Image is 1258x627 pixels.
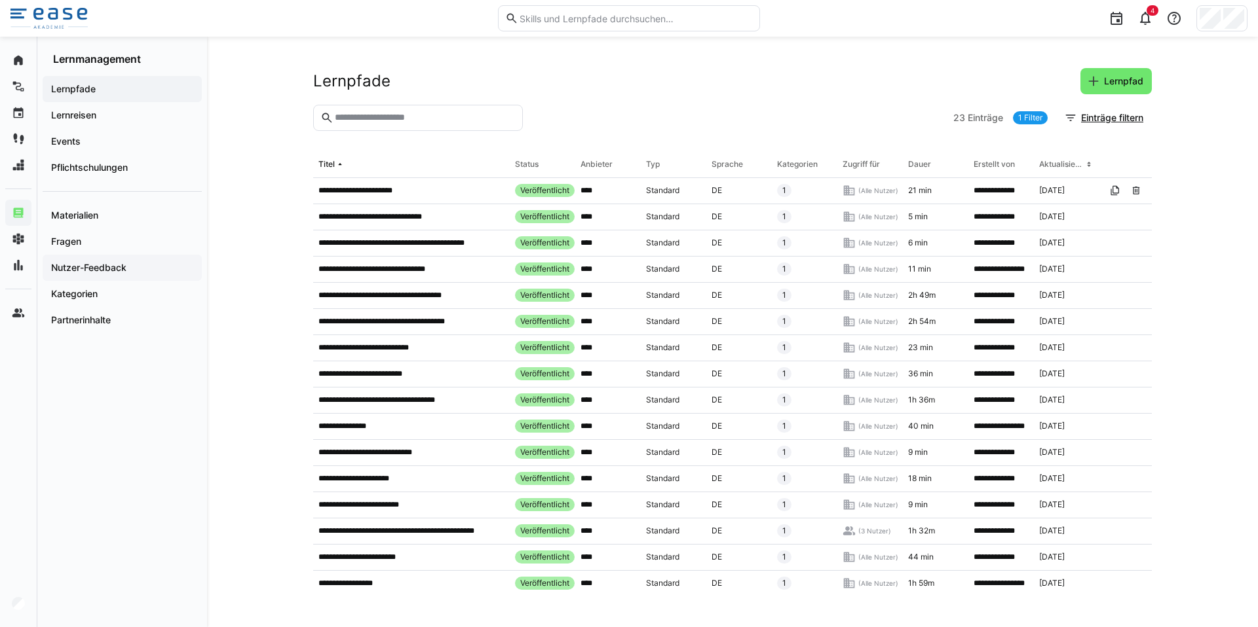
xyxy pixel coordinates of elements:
span: DE [712,421,722,431]
span: Veröffentlicht [520,290,569,300]
div: Dauer [908,159,931,170]
span: (Alle Nutzer) [858,186,898,195]
span: 4 [1151,7,1154,14]
button: Lernpfad [1080,68,1152,94]
span: 1 [782,264,786,274]
span: 1h 36m [908,395,935,405]
span: Standard [646,211,679,222]
span: Veröffentlicht [520,264,569,274]
span: 23 [953,111,965,124]
div: Sprache [712,159,743,170]
span: Standard [646,368,679,379]
span: 18 min [908,473,932,484]
div: Typ [646,159,660,170]
span: 1 [782,342,786,353]
span: DE [712,395,722,405]
span: [DATE] [1039,526,1065,536]
div: Erstellt von [974,159,1015,170]
span: DE [712,368,722,379]
span: DE [712,316,722,327]
span: (Alle Nutzer) [858,369,898,378]
span: (Alle Nutzer) [858,291,898,300]
div: Zugriff für [843,159,880,170]
input: Skills und Lernpfade durchsuchen… [518,12,753,24]
span: 2h 54m [908,316,936,327]
span: [DATE] [1039,290,1065,300]
span: (Alle Nutzer) [858,448,898,457]
span: [DATE] [1039,552,1065,562]
div: Aktualisiert am [1039,159,1084,170]
span: Veröffentlicht [520,342,569,353]
span: 1 [782,185,786,196]
span: 1 [782,447,786,457]
div: Status [515,159,539,170]
span: Veröffentlicht [520,552,569,562]
span: (Alle Nutzer) [858,579,898,588]
span: DE [712,185,722,196]
span: Veröffentlicht [520,395,569,405]
span: DE [712,526,722,536]
span: Standard [646,578,679,588]
span: Standard [646,264,679,274]
span: [DATE] [1039,211,1065,222]
span: 1 [782,290,786,300]
span: [DATE] [1039,447,1065,457]
span: [DATE] [1039,342,1065,353]
span: 5 min [908,211,928,222]
span: [DATE] [1039,264,1065,274]
span: Standard [646,526,679,536]
span: Standard [646,447,679,457]
span: 1 [782,368,786,379]
span: 1 [782,316,786,327]
span: (Alle Nutzer) [858,395,898,404]
span: Veröffentlicht [520,368,569,379]
span: 6 min [908,238,928,248]
span: DE [712,552,722,562]
span: (Alle Nutzer) [858,317,898,326]
span: 1 [782,238,786,248]
span: DE [712,290,722,300]
span: DE [712,473,722,484]
span: 1 [782,552,786,562]
span: Standard [646,499,679,510]
span: 1h 32m [908,526,935,536]
span: 2h 49m [908,290,936,300]
span: [DATE] [1039,499,1065,510]
h2: Lernpfade [313,71,391,91]
span: Veröffentlicht [520,316,569,327]
span: (Alle Nutzer) [858,421,898,431]
span: (Alle Nutzer) [858,212,898,221]
span: Veröffentlicht [520,526,569,536]
span: [DATE] [1039,185,1065,196]
span: [DATE] [1039,238,1065,248]
span: DE [712,499,722,510]
span: [DATE] [1039,395,1065,405]
span: [DATE] [1039,473,1065,484]
span: 1 [782,473,786,484]
span: 44 min [908,552,934,562]
span: (3 Nutzer) [858,526,891,535]
button: Einträge filtern [1058,105,1152,131]
span: 36 min [908,368,933,379]
span: [DATE] [1039,316,1065,327]
span: DE [712,211,722,222]
span: 1 [782,578,786,588]
span: [DATE] [1039,578,1065,588]
span: Standard [646,473,679,484]
span: 1h 59m [908,578,934,588]
span: (Alle Nutzer) [858,500,898,509]
span: [DATE] [1039,368,1065,379]
span: Einträge [968,111,1003,124]
span: Veröffentlicht [520,185,569,196]
span: Standard [646,342,679,353]
span: Einträge filtern [1079,111,1145,124]
span: Standard [646,185,679,196]
div: Anbieter [581,159,613,170]
span: (Alle Nutzer) [858,238,898,247]
span: 11 min [908,264,931,274]
a: 1 Filter [1013,111,1048,124]
span: Veröffentlicht [520,211,569,222]
span: DE [712,578,722,588]
span: Standard [646,395,679,405]
div: Kategorien [777,159,818,170]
